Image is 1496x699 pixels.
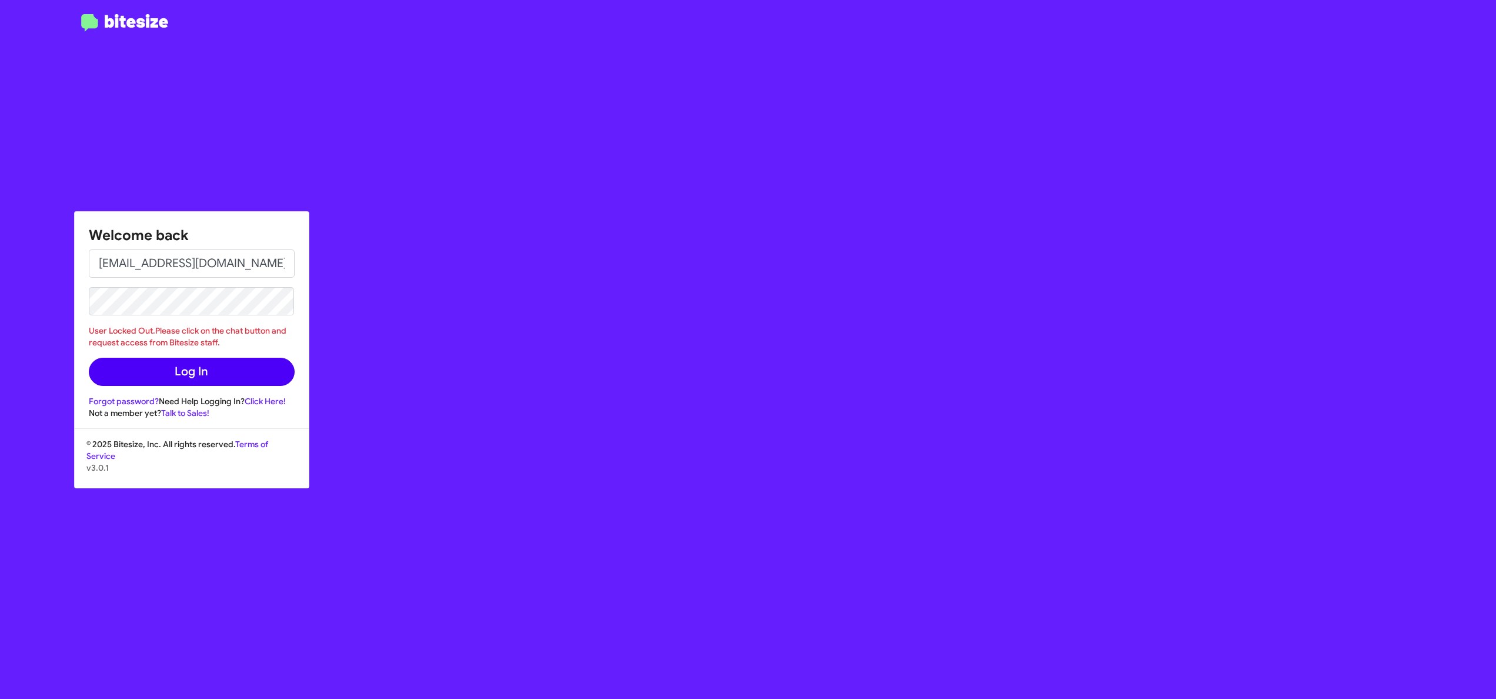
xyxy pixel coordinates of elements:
div: Need Help Logging In? [89,395,295,407]
a: Click Here! [245,396,286,407]
div: Not a member yet? [89,407,295,419]
a: Talk to Sales! [161,408,209,418]
p: v3.0.1 [86,462,297,474]
div: © 2025 Bitesize, Inc. All rights reserved. [75,438,309,488]
a: Forgot password? [89,396,159,407]
button: Log In [89,358,295,386]
h1: Welcome back [89,226,295,245]
input: Email address [89,249,295,278]
div: User Locked Out.Please click on the chat button and request access from Bitesize staff. [89,325,295,348]
a: Terms of Service [86,439,268,461]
